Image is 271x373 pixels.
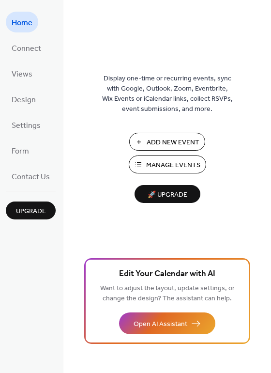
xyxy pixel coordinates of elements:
[6,166,56,186] a: Contact Us
[129,155,206,173] button: Manage Events
[134,319,187,329] span: Open AI Assistant
[135,185,200,203] button: 🚀 Upgrade
[12,67,32,82] span: Views
[119,267,215,281] span: Edit Your Calendar with AI
[12,93,36,108] span: Design
[12,170,50,185] span: Contact Us
[6,140,35,161] a: Form
[102,74,233,114] span: Display one-time or recurring events, sync with Google, Outlook, Zoom, Eventbrite, Wix Events or ...
[100,282,235,305] span: Want to adjust the layout, update settings, or change the design? The assistant can help.
[129,133,205,151] button: Add New Event
[146,160,200,171] span: Manage Events
[6,63,38,84] a: Views
[6,37,47,58] a: Connect
[119,312,215,334] button: Open AI Assistant
[16,206,46,217] span: Upgrade
[6,114,46,135] a: Settings
[12,16,32,31] span: Home
[6,12,38,32] a: Home
[6,202,56,219] button: Upgrade
[147,138,199,148] span: Add New Event
[12,144,29,159] span: Form
[12,41,41,56] span: Connect
[6,89,42,109] a: Design
[140,188,195,202] span: 🚀 Upgrade
[12,118,41,133] span: Settings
